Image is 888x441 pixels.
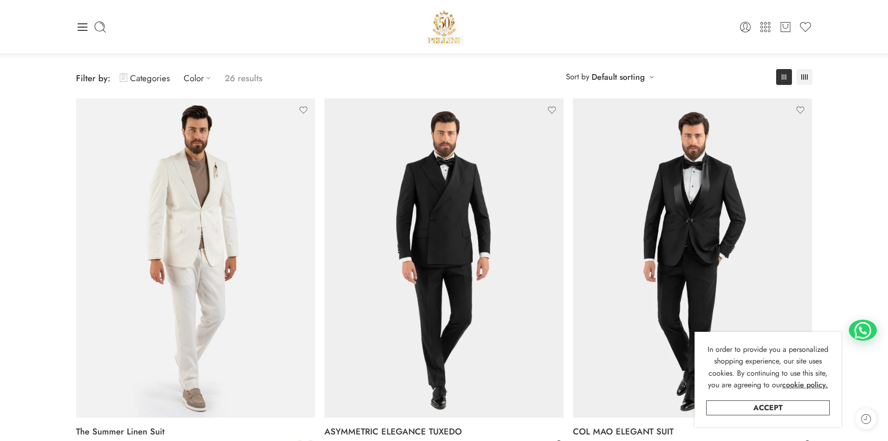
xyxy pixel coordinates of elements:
[592,70,645,84] a: Default sorting
[739,21,752,34] a: Login / Register
[424,7,464,47] img: Pellini
[799,21,812,34] a: Wishlist
[76,422,315,441] a: The Summer Linen Suit
[706,400,830,415] a: Accept
[225,67,262,89] p: 26 results
[573,422,812,441] a: COL MAO ELEGANT SUIT
[120,67,170,89] a: Categories
[708,344,828,391] span: In order to provide you a personalized shopping experience, our site uses cookies. By continuing ...
[184,67,215,89] a: Color
[782,379,828,391] a: cookie policy.
[566,69,589,84] span: Sort by
[424,7,464,47] a: Pellini -
[76,72,110,84] span: Filter by:
[324,422,564,441] a: ASYMMETRIC ELEGANCE TUXEDO
[779,21,792,34] a: Cart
